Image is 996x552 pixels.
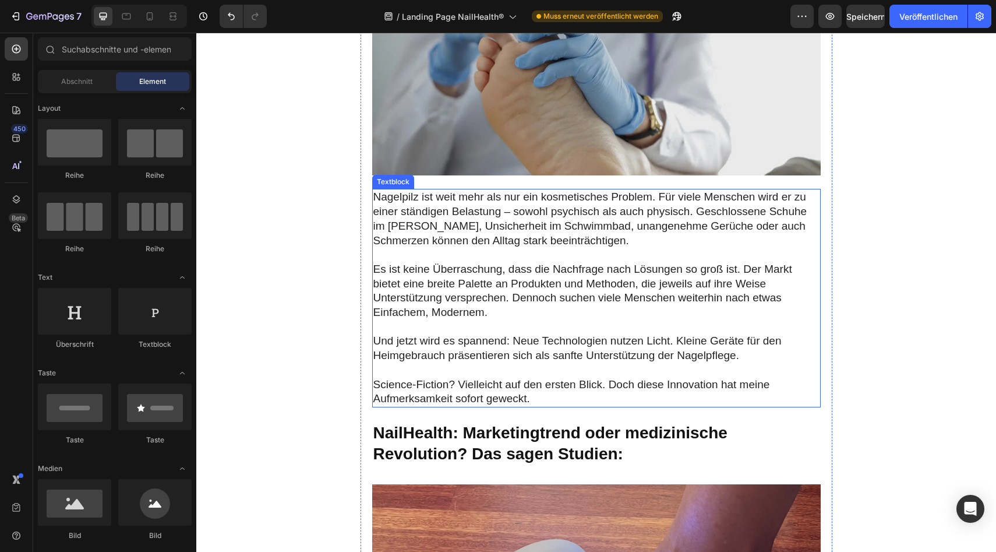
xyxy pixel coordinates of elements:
input: Suchabschnitte und -elemente [38,37,192,61]
font: NailHealth: Marketingtrend oder medizinische Revolution? Das sagen Studien: [177,391,531,430]
font: Reihe [146,171,164,180]
span: Öffnen [173,364,192,382]
span: Öffnen [173,268,192,287]
font: Bild [69,531,81,540]
font: Medien [38,464,62,473]
font: Abschnitt [61,77,93,86]
iframe: Designbereich [196,33,996,552]
p: Science-Fiction? Vielleicht auf den ersten Blick. Doch diese Innovation hat meine Aufmerksamkeit ... [177,345,623,374]
font: Reihe [146,244,164,253]
font: 450 [13,125,26,133]
font: Layout [38,104,61,112]
font: Muss erneut veröffentlicht werden [543,12,658,20]
button: Speichern [846,5,885,28]
p: Es ist keine Überraschung, dass die Nachfrage nach Lösungen so groß ist. Der Markt bietet eine br... [177,230,623,287]
font: Taste [38,368,56,377]
font: Element [139,77,166,86]
button: 7 [5,5,87,28]
div: Öffnen Sie den Intercom Messenger [956,495,984,523]
font: Überschrift [56,340,94,349]
span: Öffnen [173,99,192,118]
div: Rich-Text-Editor. Bearbeitungsbereich: Haupt [176,156,624,375]
p: Nagelpilz ist weit mehr als nur ein kosmetisches Problem. Für viele Menschen wird er zu einer stä... [177,157,623,215]
font: Bild [149,531,161,540]
font: 7 [76,10,82,22]
font: Taste [66,435,84,444]
span: Öffnen [173,459,192,478]
font: Textblock [181,145,213,153]
font: Reihe [65,171,84,180]
font: / [397,12,400,22]
font: Speichern [846,12,885,22]
p: Und jetzt wird es spannend: Neue Technologien nutzen Licht. Kleine Geräte für den Heimgebrauch pr... [177,301,623,330]
font: Reihe [65,244,84,253]
font: Taste [146,435,164,444]
font: Landing Page NailHealth® [402,12,504,22]
font: Beta [12,214,25,222]
font: Text [38,273,52,282]
font: Veröffentlichen [899,12,958,22]
font: Textblock [139,340,171,349]
button: Veröffentlichen [889,5,967,28]
div: Rückgängig/Wiederholen [220,5,267,28]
